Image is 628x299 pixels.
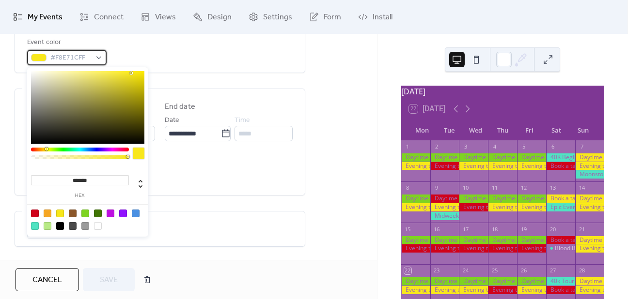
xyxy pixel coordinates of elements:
[546,286,575,294] div: Book a table
[575,286,604,294] div: Evening table
[462,143,469,150] div: 3
[517,194,546,203] div: Daytime table
[459,277,488,285] div: Daytime table
[433,143,440,150] div: 2
[155,12,176,23] span: Views
[517,162,546,170] div: Evening table
[430,194,459,203] div: Daytime table
[31,222,39,230] div: #50E3C2
[520,225,527,233] div: 19
[430,236,459,244] div: Daytime table
[549,225,556,233] div: 20
[578,143,585,150] div: 7
[401,153,430,162] div: Daytime table
[433,267,440,274] div: 23
[520,267,527,274] div: 26
[578,184,585,192] div: 14
[488,236,517,244] div: Daytime table
[56,222,64,230] div: #000000
[28,12,63,23] span: My Events
[491,225,498,233] div: 18
[575,194,604,203] div: Daytime table
[409,121,436,140] div: Mon
[31,193,129,198] label: hex
[459,286,488,294] div: Evening table
[401,86,604,97] div: [DATE]
[517,244,546,253] div: Evening table
[546,153,575,162] div: 40K Beginners Tournament
[488,244,517,253] div: Evening table
[401,277,430,285] div: Daytime table
[31,209,39,217] div: #D0021B
[94,12,124,23] span: Connect
[517,236,546,244] div: Daytime table
[27,37,105,48] div: Event color
[27,257,70,269] span: Event image
[107,209,114,217] div: #BD10E0
[546,194,575,203] div: Book a table
[433,184,440,192] div: 9
[401,162,430,170] div: Evening table
[69,222,77,230] div: #4A4A4A
[517,286,546,294] div: Evening table
[549,184,556,192] div: 13
[81,222,89,230] div: #9B9B9B
[462,121,489,140] div: Wed
[241,4,299,30] a: Settings
[430,162,459,170] div: Evening table
[235,115,250,126] span: Time
[302,4,348,30] a: Form
[517,277,546,285] div: Daytime table
[186,4,239,30] a: Design
[133,4,183,30] a: Views
[263,12,292,23] span: Settings
[72,4,131,30] a: Connect
[69,209,77,217] div: #8B572A
[516,121,543,140] div: Fri
[488,153,517,162] div: Daytime table
[489,121,516,140] div: Thu
[575,236,604,244] div: Daytime table
[491,184,498,192] div: 11
[94,222,102,230] div: #FFFFFF
[459,162,488,170] div: Evening table
[462,267,469,274] div: 24
[44,209,51,217] div: #F5A623
[430,277,459,285] div: Daytime table
[119,209,127,217] div: #9013FE
[430,244,459,253] div: Evening table
[546,244,575,253] div: Blood Bowl Tournament
[488,194,517,203] div: Daytime table
[324,12,341,23] span: Form
[488,203,517,211] div: Evening table
[404,225,411,233] div: 15
[401,194,430,203] div: Daytime table
[401,286,430,294] div: Evening table
[459,153,488,162] div: Daytime table
[401,236,430,244] div: Daytime table
[16,268,79,291] a: Cancel
[6,4,70,30] a: My Events
[491,267,498,274] div: 25
[575,162,604,170] div: Evening table
[546,236,575,244] div: Book a table
[94,209,102,217] div: #417505
[488,286,517,294] div: Evening table
[575,244,604,253] div: Evening table
[543,121,569,140] div: Sat
[462,184,469,192] div: 10
[575,153,604,162] div: Daytime table
[517,203,546,211] div: Evening table
[578,267,585,274] div: 28
[575,277,604,285] div: Daytime table
[207,12,232,23] span: Design
[488,277,517,285] div: Daytime table
[436,121,462,140] div: Tue
[546,162,575,170] div: Book a table
[401,244,430,253] div: Evening table
[404,267,411,274] div: 22
[165,115,179,126] span: Date
[459,236,488,244] div: Daytime table
[488,162,517,170] div: Evening table
[459,203,488,211] div: Evening table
